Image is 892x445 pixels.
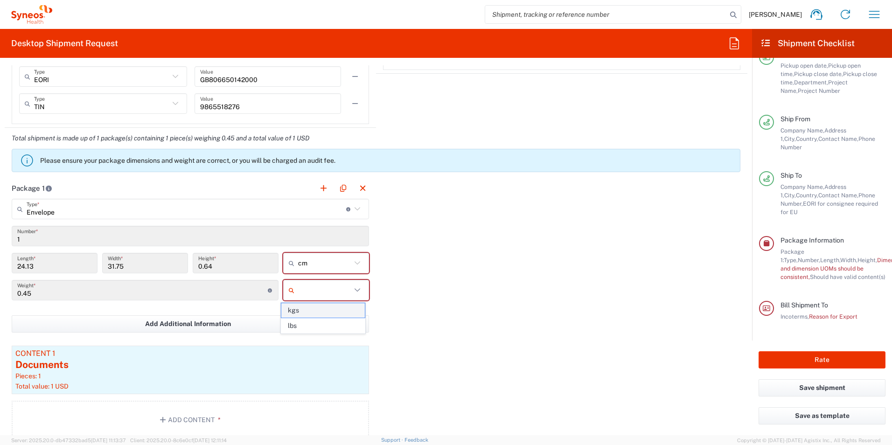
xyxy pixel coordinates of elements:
[857,257,877,264] span: Height,
[15,372,365,380] div: Pieces: 1
[809,313,857,320] span: Reason for Export
[780,183,824,190] span: Company Name,
[91,438,126,443] span: [DATE] 11:13:37
[780,62,828,69] span: Pickup open date,
[281,303,364,318] span: kgs
[810,273,885,280] span: Should have valid content(s)
[780,115,810,123] span: Ship From
[749,10,802,19] span: [PERSON_NAME]
[759,351,885,369] button: Rate
[40,156,736,165] p: Please ensure your package dimensions and weight are correct, or you will be charged an audit fee.
[760,38,855,49] h2: Shipment Checklist
[818,135,858,142] span: Contact Name,
[283,300,369,309] div: This field is required
[130,438,227,443] span: Client: 2025.20.0-8c6e0cf
[796,135,818,142] span: Country,
[780,248,804,264] span: Package 1:
[798,257,820,264] span: Number,
[780,236,844,244] span: Package Information
[15,349,365,358] div: Content 1
[784,192,796,199] span: City,
[794,70,843,77] span: Pickup close date,
[759,407,885,424] button: Save as template
[780,301,828,309] span: Bill Shipment To
[145,320,231,328] span: Add Additional Information
[794,79,828,86] span: Department,
[780,127,824,134] span: Company Name,
[840,257,857,264] span: Width,
[12,315,369,333] button: Add Additional Information
[485,6,727,23] input: Shipment, tracking or reference number
[780,172,802,179] span: Ship To
[12,184,52,193] h2: Package 1
[281,319,364,333] span: lbs
[193,438,227,443] span: [DATE] 12:11:14
[820,257,840,264] span: Length,
[784,257,798,264] span: Type,
[11,38,118,49] h2: Desktop Shipment Request
[780,200,878,216] span: EORI for consignee required for EU
[15,358,365,372] div: Documents
[780,313,809,320] span: Incoterms,
[15,382,365,390] div: Total value: 1 USD
[759,379,885,396] button: Save shipment
[12,401,369,439] button: Add Content*
[381,437,404,443] a: Support
[796,192,818,199] span: Country,
[818,192,858,199] span: Contact Name,
[11,438,126,443] span: Server: 2025.20.0-db47332bad5
[404,437,428,443] a: Feedback
[784,135,796,142] span: City,
[5,134,316,142] em: Total shipment is made up of 1 package(s) containing 1 piece(s) weighing 0.45 and a total value o...
[798,87,840,94] span: Project Number
[737,436,881,445] span: Copyright © [DATE]-[DATE] Agistix Inc., All Rights Reserved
